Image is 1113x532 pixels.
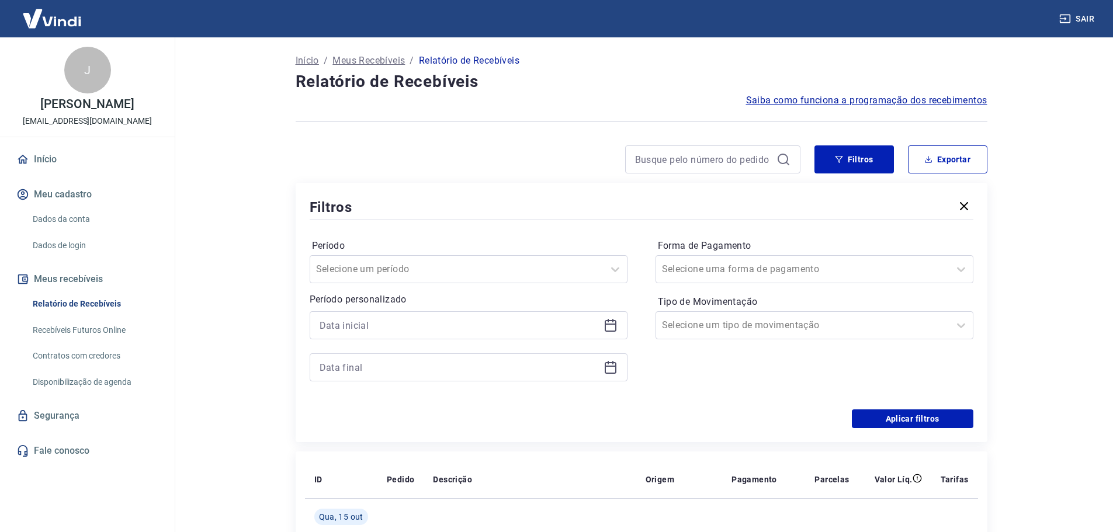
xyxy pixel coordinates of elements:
[410,54,414,68] p: /
[14,266,161,292] button: Meus recebíveis
[658,239,971,253] label: Forma de Pagamento
[14,1,90,36] img: Vindi
[320,317,599,334] input: Data inicial
[635,151,772,168] input: Busque pelo número do pedido
[419,54,519,68] p: Relatório de Recebíveis
[746,93,987,107] a: Saiba como funciona a programação dos recebimentos
[28,370,161,394] a: Disponibilização de agenda
[731,474,777,485] p: Pagamento
[296,70,987,93] h4: Relatório de Recebíveis
[312,239,625,253] label: Período
[14,147,161,172] a: Início
[14,182,161,207] button: Meu cadastro
[28,344,161,368] a: Contratos com credores
[64,47,111,93] div: J
[28,234,161,258] a: Dados de login
[1057,8,1099,30] button: Sair
[433,474,472,485] p: Descrição
[28,207,161,231] a: Dados da conta
[23,115,152,127] p: [EMAIL_ADDRESS][DOMAIN_NAME]
[646,474,674,485] p: Origem
[908,145,987,173] button: Exportar
[332,54,405,68] a: Meus Recebíveis
[310,198,353,217] h5: Filtros
[40,98,134,110] p: [PERSON_NAME]
[310,293,627,307] p: Período personalizado
[814,145,894,173] button: Filtros
[658,295,971,309] label: Tipo de Movimentação
[875,474,913,485] p: Valor Líq.
[852,409,973,428] button: Aplicar filtros
[28,292,161,316] a: Relatório de Recebíveis
[14,438,161,464] a: Fale conosco
[314,474,323,485] p: ID
[324,54,328,68] p: /
[319,511,363,523] span: Qua, 15 out
[814,474,849,485] p: Parcelas
[320,359,599,376] input: Data final
[296,54,319,68] a: Início
[14,403,161,429] a: Segurança
[387,474,414,485] p: Pedido
[941,474,969,485] p: Tarifas
[28,318,161,342] a: Recebíveis Futuros Online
